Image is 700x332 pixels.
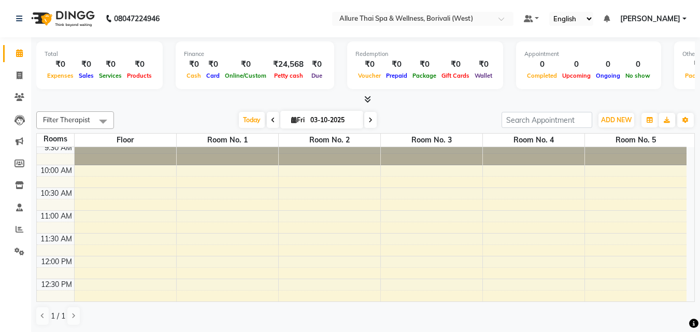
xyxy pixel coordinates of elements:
[222,72,269,79] span: Online/Custom
[37,134,74,145] div: Rooms
[124,59,154,70] div: ₹0
[623,72,653,79] span: No show
[439,72,472,79] span: Gift Cards
[124,72,154,79] span: Products
[38,234,74,244] div: 11:30 AM
[177,134,278,147] span: Room No. 1
[560,72,593,79] span: Upcoming
[472,72,495,79] span: Wallet
[51,311,65,322] span: 1 / 1
[76,72,96,79] span: Sales
[184,59,204,70] div: ₹0
[308,59,326,70] div: ₹0
[204,59,222,70] div: ₹0
[355,50,495,59] div: Redemption
[45,50,154,59] div: Total
[598,113,634,127] button: ADD NEW
[524,72,560,79] span: Completed
[96,72,124,79] span: Services
[593,59,623,70] div: 0
[75,134,176,147] span: Floor
[502,112,592,128] input: Search Appointment
[38,211,74,222] div: 11:00 AM
[483,134,584,147] span: Room No. 4
[39,279,74,290] div: 12:30 PM
[43,116,90,124] span: Filter Therapist
[524,50,653,59] div: Appointment
[45,59,76,70] div: ₹0
[38,188,74,199] div: 10:30 AM
[593,72,623,79] span: Ongoing
[560,59,593,70] div: 0
[76,59,96,70] div: ₹0
[39,256,74,267] div: 12:00 PM
[355,59,383,70] div: ₹0
[620,13,680,24] span: [PERSON_NAME]
[472,59,495,70] div: ₹0
[381,134,482,147] span: Room No. 3
[184,72,204,79] span: Cash
[272,72,306,79] span: Petty cash
[269,59,308,70] div: ₹24,568
[114,4,160,33] b: 08047224946
[184,50,326,59] div: Finance
[222,59,269,70] div: ₹0
[439,59,472,70] div: ₹0
[38,165,74,176] div: 10:00 AM
[410,72,439,79] span: Package
[204,72,222,79] span: Card
[383,59,410,70] div: ₹0
[309,72,325,79] span: Due
[289,116,307,124] span: Fri
[279,134,380,147] span: Room No. 2
[42,142,74,153] div: 9:30 AM
[410,59,439,70] div: ₹0
[601,116,632,124] span: ADD NEW
[239,112,265,128] span: Today
[96,59,124,70] div: ₹0
[307,112,359,128] input: 2025-10-03
[623,59,653,70] div: 0
[585,134,687,147] span: Room No. 5
[26,4,97,33] img: logo
[383,72,410,79] span: Prepaid
[45,72,76,79] span: Expenses
[524,59,560,70] div: 0
[355,72,383,79] span: Voucher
